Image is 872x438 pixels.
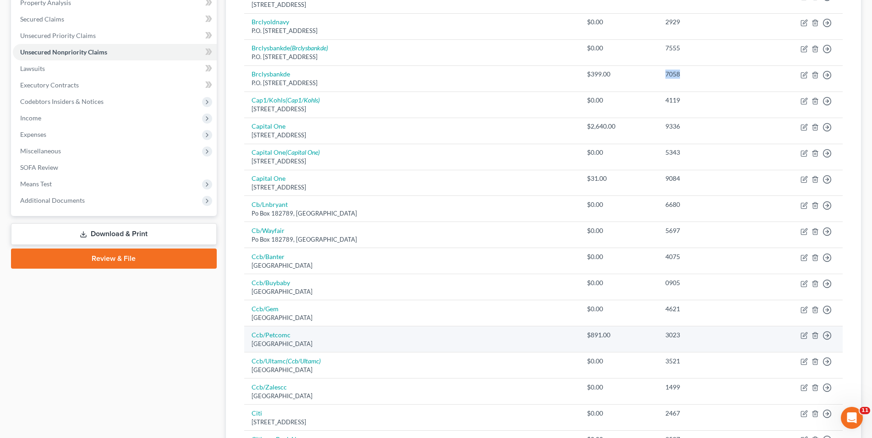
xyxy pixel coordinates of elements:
[286,357,321,365] i: (Ccb/Ultamc)
[587,148,651,157] div: $0.00
[20,196,85,204] span: Additional Documents
[665,122,752,131] div: 9336
[20,81,79,89] span: Executory Contracts
[665,330,752,340] div: 3023
[587,174,651,183] div: $31.00
[665,174,752,183] div: 9084
[587,330,651,340] div: $891.00
[11,223,217,245] a: Download & Print
[252,279,290,287] a: Ccb/Buybaby
[13,27,217,44] a: Unsecured Priority Claims
[20,180,52,188] span: Means Test
[252,287,572,296] div: [GEOGRAPHIC_DATA]
[13,77,217,93] a: Executory Contracts
[252,174,285,182] a: Capital One
[252,27,572,35] div: P.O. [STREET_ADDRESS]
[20,163,58,171] span: SOFA Review
[587,357,651,366] div: $0.00
[841,407,863,429] iframe: Intercom live chat
[665,252,752,261] div: 4075
[860,407,870,414] span: 11
[13,11,217,27] a: Secured Claims
[252,235,572,244] div: Po Box 182789, [GEOGRAPHIC_DATA]
[665,278,752,287] div: 0905
[252,366,572,374] div: [GEOGRAPHIC_DATA]
[665,357,752,366] div: 3521
[665,17,752,27] div: 2929
[252,314,572,322] div: [GEOGRAPHIC_DATA]
[20,97,104,105] span: Codebtors Insiders & Notices
[20,48,107,56] span: Unsecured Nonpriority Claims
[252,122,285,130] a: Capital One
[252,409,262,417] a: Citi
[20,130,46,138] span: Expenses
[252,105,572,114] div: [STREET_ADDRESS]
[665,200,752,209] div: 6680
[252,18,289,26] a: Brclyoldnavy
[252,148,320,156] a: Capital One(Capital One)
[252,70,290,78] a: Brclysbankde
[252,261,572,270] div: [GEOGRAPHIC_DATA]
[285,148,320,156] i: (Capital One)
[587,70,651,79] div: $399.00
[252,418,572,427] div: [STREET_ADDRESS]
[285,96,320,104] i: (Cap1/Kohls)
[252,44,328,52] a: Brclysbankde(Brclysbankde)
[587,17,651,27] div: $0.00
[252,209,572,218] div: Po Box 182789, [GEOGRAPHIC_DATA]
[587,383,651,392] div: $0.00
[252,383,287,391] a: Ccb/Zalescc
[252,53,572,61] div: P.O. [STREET_ADDRESS]
[252,357,321,365] a: Ccb/Ultamc(Ccb/Ultamc)
[252,200,288,208] a: Cb/Lnbryant
[290,44,328,52] i: (Brclysbankde)
[665,409,752,418] div: 2467
[252,227,285,234] a: Cb/Wayfair
[252,0,572,9] div: [STREET_ADDRESS]
[587,226,651,235] div: $0.00
[13,159,217,176] a: SOFA Review
[20,32,96,39] span: Unsecured Priority Claims
[665,96,752,105] div: 4119
[587,200,651,209] div: $0.00
[252,157,572,166] div: [STREET_ADDRESS]
[587,278,651,287] div: $0.00
[665,148,752,157] div: 5343
[13,44,217,60] a: Unsecured Nonpriority Claims
[20,114,41,122] span: Income
[20,65,45,72] span: Lawsuits
[665,70,752,79] div: 7058
[252,305,279,313] a: Ccb/Gem
[665,304,752,314] div: 4621
[252,331,291,339] a: Ccb/Petcomc
[252,183,572,192] div: [STREET_ADDRESS]
[587,252,651,261] div: $0.00
[252,253,285,260] a: Ccb/Banter
[20,147,61,155] span: Miscellaneous
[587,304,651,314] div: $0.00
[252,131,572,140] div: [STREET_ADDRESS]
[13,60,217,77] a: Lawsuits
[665,383,752,392] div: 1499
[11,249,217,269] a: Review & File
[587,409,651,418] div: $0.00
[587,43,651,53] div: $0.00
[587,122,651,131] div: $2,640.00
[587,96,651,105] div: $0.00
[20,15,64,23] span: Secured Claims
[665,226,752,235] div: 5697
[665,43,752,53] div: 7555
[252,340,572,348] div: [GEOGRAPHIC_DATA]
[252,392,572,400] div: [GEOGRAPHIC_DATA]
[252,96,320,104] a: Cap1/Kohls(Cap1/Kohls)
[252,79,572,87] div: P.O. [STREET_ADDRESS]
